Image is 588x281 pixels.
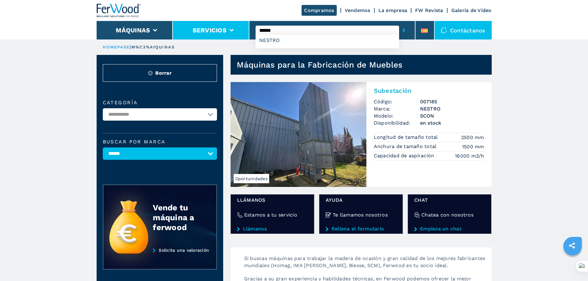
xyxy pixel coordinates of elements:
h4: Te llamamos nosotros [333,211,388,218]
em: 1500 mm [462,143,484,150]
span: Disponibilidad: [374,119,420,126]
a: Solicita una valoración [103,248,217,270]
a: Llámanos [237,226,308,232]
a: Rellena el formulario [326,226,396,232]
h3: 007185 [420,98,484,105]
a: Vendemos [345,7,370,13]
a: Galeria de Video [451,7,492,13]
span: Modelo: [374,112,420,119]
img: Te llamamos nosotros [326,212,331,218]
em: 2500 mm [461,134,484,141]
div: NESTRO [256,35,399,46]
img: Ferwood [97,4,141,17]
div: Contáctanos [435,21,492,39]
span: Oportunidades [234,174,269,183]
a: Subestación NESTRO SCONOportunidadesSubestaciónCódigo:007185Marca:NESTROModelo:SCONDisponibilidad... [231,82,492,187]
span: Llámanos [237,196,308,204]
h4: Estamos a tu servicio [244,211,297,218]
p: Si buscas máquinas para trabajar la madera de ocasión y gran calidad de los mejores fabricantes m... [238,255,492,275]
button: submit-button [399,23,409,37]
span: | [130,45,131,49]
p: Longitud de tamaño total [374,134,440,141]
img: Contáctanos [441,27,447,33]
button: ResetBorrar [103,64,217,82]
div: Vende tu máquina a ferwood [153,203,204,232]
span: Código: [374,98,420,105]
span: Borrar [155,69,172,76]
button: Máquinas [116,27,150,34]
a: Empieza un chat [414,226,485,232]
iframe: Chat [562,253,583,276]
img: Chatea con nosotros [414,212,420,218]
p: m%C3%A1quinas [131,44,175,50]
h1: Máquinas para la Fabricación de Muebles [237,60,403,70]
img: Subestación NESTRO SCON [231,82,366,187]
img: Reset [148,71,153,76]
h4: Chatea con nosotros [421,211,473,218]
h3: SCON [420,112,484,119]
p: Anchura de tamaño total [374,143,438,150]
a: sharethis [564,238,580,253]
img: Estamos a tu servicio [237,212,243,218]
a: Compramos [302,5,336,16]
span: Chat [414,196,485,204]
h2: Subestación [374,87,484,94]
button: Servicios [193,27,227,34]
a: HOMEPAGE [103,45,130,49]
h3: NESTRO [420,105,484,112]
a: FW Revista [415,7,443,13]
em: 16000 m3/h [455,152,484,159]
span: en stock [420,119,484,126]
label: categoría [103,100,217,105]
label: Buscar por marca [103,139,217,144]
span: Marca: [374,105,420,112]
a: La empresa [378,7,407,13]
p: Capacidad de aspiración [374,152,436,159]
span: Ayuda [326,196,396,204]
